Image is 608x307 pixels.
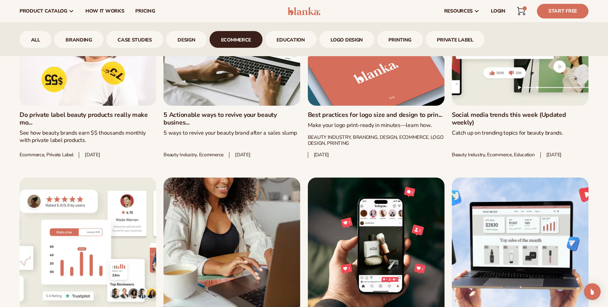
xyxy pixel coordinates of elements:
[537,4,588,18] a: Start Free
[426,31,485,48] a: Private Label
[452,111,588,126] a: Social media trends this week (Updated weekly)
[20,31,51,48] a: All
[166,31,207,48] a: design
[377,31,423,48] a: printing
[135,8,155,14] span: pricing
[85,8,124,14] span: How It Works
[265,31,317,48] a: Education
[164,111,300,126] a: 5 Actionable ways to revive your beauty busines...
[319,31,374,48] div: 7 / 9
[54,31,103,48] div: 2 / 9
[319,31,374,48] a: logo design
[308,111,444,119] a: Best practices for logo size and design to prin...
[20,152,73,158] span: Ecommerce, Private Label
[491,8,506,14] span: LOGIN
[265,31,317,48] div: 6 / 9
[444,8,473,14] span: resources
[210,31,263,48] a: ecommerce
[452,152,535,158] span: Beauty Industry, Ecommerce, Education
[288,7,321,15] img: logo
[166,31,207,48] div: 4 / 9
[377,31,423,48] div: 8 / 9
[20,8,67,14] span: product catalog
[106,31,164,48] div: 3 / 9
[524,6,525,10] span: 1
[20,111,156,126] a: Do private label beauty products really make mo...
[20,31,51,48] div: 1 / 9
[54,31,103,48] a: branding
[106,31,164,48] a: case studies
[584,283,601,300] div: Open Intercom Messenger
[210,31,263,48] div: 5 / 9
[426,31,485,48] div: 9 / 9
[164,152,223,158] span: Beauty industry, Ecommerce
